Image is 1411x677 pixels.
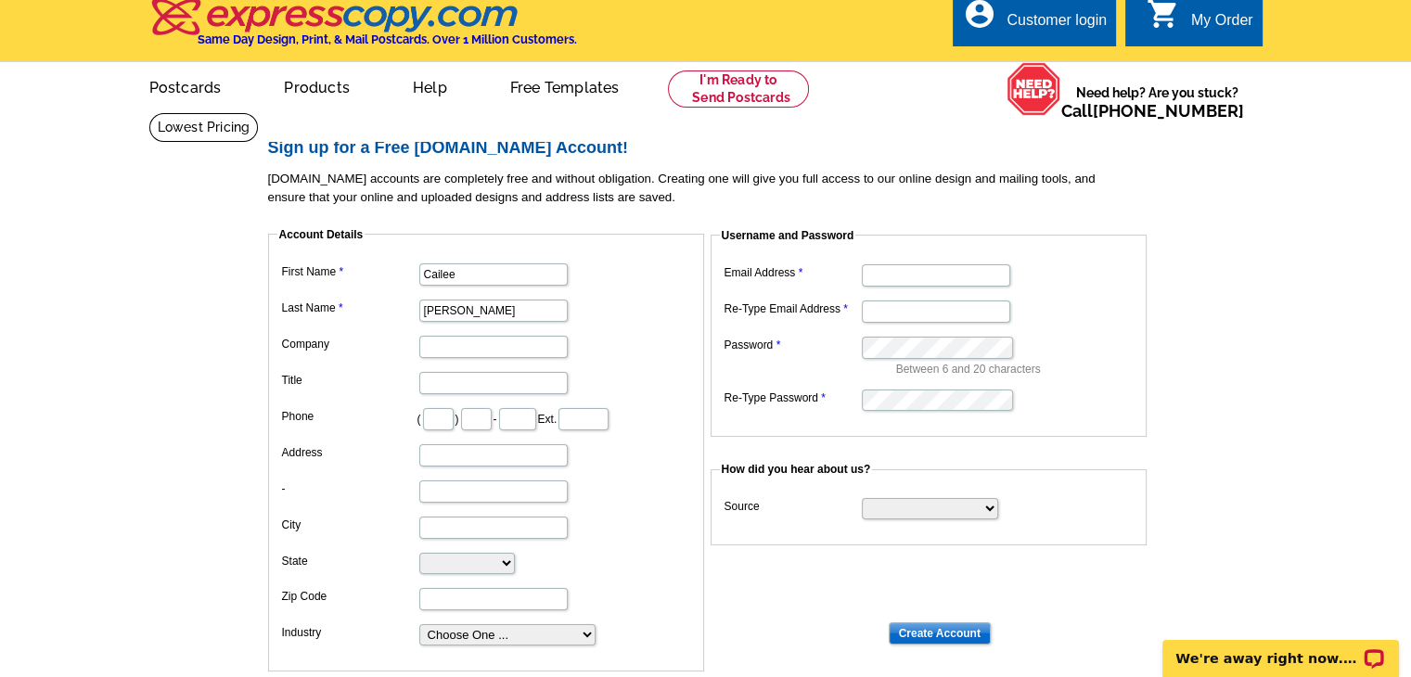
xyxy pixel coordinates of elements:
[268,170,1159,207] p: [DOMAIN_NAME] accounts are completely free and without obligation. Creating one will give you ful...
[1147,9,1253,32] a: shopping_cart My Order
[1061,83,1253,121] span: Need help? Are you stuck?
[282,408,417,425] label: Phone
[198,32,577,46] h4: Same Day Design, Print, & Mail Postcards. Over 1 Million Customers.
[282,480,417,497] label: -
[896,361,1137,377] p: Between 6 and 20 characters
[1007,62,1061,116] img: help
[725,337,860,353] label: Password
[1061,101,1244,121] span: Call
[282,444,417,461] label: Address
[254,64,379,108] a: Products
[383,64,477,108] a: Help
[725,300,860,317] label: Re-Type Email Address
[282,553,417,569] label: State
[1093,101,1244,121] a: [PHONE_NUMBER]
[277,403,695,432] dd: ( ) - Ext.
[1007,12,1107,38] div: Customer login
[282,300,417,316] label: Last Name
[149,11,577,46] a: Same Day Design, Print, & Mail Postcards. Over 1 Million Customers.
[1150,619,1411,677] iframe: LiveChat chat widget
[120,64,251,108] a: Postcards
[720,461,873,478] legend: How did you hear about us?
[282,263,417,280] label: First Name
[268,138,1159,159] h2: Sign up for a Free [DOMAIN_NAME] Account!
[277,226,366,243] legend: Account Details
[1191,12,1253,38] div: My Order
[725,390,860,406] label: Re-Type Password
[725,498,860,515] label: Source
[720,227,856,244] legend: Username and Password
[282,588,417,605] label: Zip Code
[282,372,417,389] label: Title
[481,64,649,108] a: Free Templates
[282,517,417,533] label: City
[282,336,417,352] label: Company
[725,264,860,281] label: Email Address
[889,622,991,645] input: Create Account
[282,624,417,641] label: Industry
[962,9,1107,32] a: account_circle Customer login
